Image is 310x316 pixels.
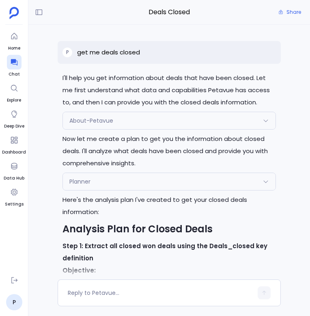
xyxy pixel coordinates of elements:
h2: Analysis Plan for Closed Deals [62,223,276,235]
a: Settings [5,185,24,208]
span: Deep Dive [4,123,24,130]
a: Deep Dive [4,107,24,130]
span: Chat [7,71,22,78]
span: Share [286,9,301,15]
img: petavue logo [9,7,19,19]
a: P [6,294,22,310]
span: Home [7,45,22,52]
p: get me deals closed [77,48,140,57]
span: Data Hub [4,175,24,182]
a: Home [7,29,22,52]
a: Chat [7,55,22,78]
span: Explore [7,97,22,104]
span: About-Petavue [69,117,113,125]
p: Here's the analysis plan I've created to get your closed deals information: [62,194,276,218]
a: Explore [7,81,22,104]
span: Settings [5,201,24,208]
a: Data Hub [4,159,24,182]
p: I'll help you get information about deals that have been closed. Let me first understand what dat... [62,72,276,108]
span: Dashboard [2,149,26,156]
button: Share [273,6,306,18]
span: Planner [69,177,90,186]
p: Now let me create a plan to get you the information about closed deals. I'll analyze what deals h... [62,133,276,169]
span: Deals Closed [92,7,247,17]
a: Dashboard [2,133,26,156]
strong: Step 1: Extract all closed won deals using the Deals_closed key definition [62,242,267,262]
span: P [66,49,69,56]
